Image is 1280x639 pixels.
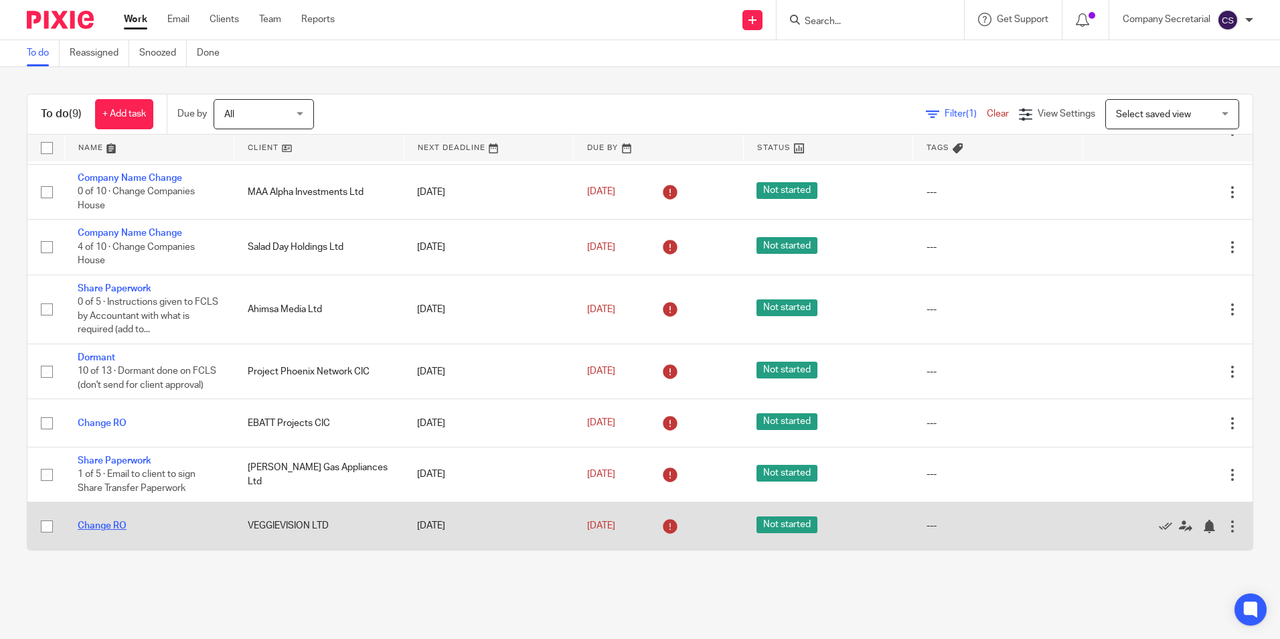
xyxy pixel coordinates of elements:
[927,519,1070,532] div: ---
[587,418,615,427] span: [DATE]
[756,182,817,199] span: Not started
[927,144,949,151] span: Tags
[78,188,195,211] span: 0 of 10 · Change Companies House
[756,237,817,254] span: Not started
[966,109,977,119] span: (1)
[756,516,817,533] span: Not started
[927,303,1070,316] div: ---
[177,107,207,121] p: Due by
[404,399,574,447] td: [DATE]
[69,109,82,119] span: (9)
[139,40,187,66] a: Snoozed
[27,11,94,29] img: Pixie
[1159,519,1179,532] a: Mark as done
[756,465,817,482] span: Not started
[124,13,147,26] a: Work
[997,15,1048,24] span: Get Support
[234,165,404,220] td: MAA Alpha Investments Ltd
[78,353,115,362] a: Dormant
[587,470,615,479] span: [DATE]
[197,40,230,66] a: Done
[78,521,127,530] a: Change RO
[404,344,574,399] td: [DATE]
[70,40,129,66] a: Reassigned
[927,240,1070,254] div: ---
[210,13,239,26] a: Clients
[234,344,404,399] td: Project Phoenix Network CIC
[259,13,281,26] a: Team
[78,367,216,390] span: 10 of 13 · Dormant done on FCLS (don't send for client approval)
[234,275,404,344] td: Ahimsa Media Ltd
[234,502,404,550] td: VEGGIEVISION LTD
[167,13,189,26] a: Email
[587,188,615,197] span: [DATE]
[756,362,817,378] span: Not started
[587,305,615,314] span: [DATE]
[1116,110,1191,119] span: Select saved view
[78,470,195,493] span: 1 of 5 · Email to client to sign Share Transfer Paperwork
[27,40,60,66] a: To do
[803,16,924,28] input: Search
[587,521,615,530] span: [DATE]
[78,228,182,238] a: Company Name Change
[95,99,153,129] a: + Add task
[78,456,151,466] a: Share Paperwork
[78,242,195,266] span: 4 of 10 · Change Companies House
[987,109,1009,119] a: Clear
[224,110,234,119] span: All
[234,399,404,447] td: EBATT Projects CIC
[1123,13,1210,26] p: Company Secretarial
[927,186,1070,199] div: ---
[927,468,1070,481] div: ---
[927,417,1070,430] div: ---
[1217,9,1238,31] img: svg%3E
[404,502,574,550] td: [DATE]
[78,419,127,428] a: Change RO
[404,220,574,275] td: [DATE]
[587,367,615,376] span: [DATE]
[404,447,574,502] td: [DATE]
[234,447,404,502] td: [PERSON_NAME] Gas Appliances Ltd
[927,365,1070,378] div: ---
[404,165,574,220] td: [DATE]
[587,242,615,252] span: [DATE]
[756,413,817,430] span: Not started
[1038,109,1095,119] span: View Settings
[404,275,574,344] td: [DATE]
[301,13,335,26] a: Reports
[756,299,817,316] span: Not started
[41,107,82,121] h1: To do
[78,284,151,293] a: Share Paperwork
[945,109,987,119] span: Filter
[78,173,182,183] a: Company Name Change
[234,220,404,275] td: Salad Day Holdings Ltd
[78,298,218,335] span: 0 of 5 · Instructions given to FCLS by Accountant with what is required (add to...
